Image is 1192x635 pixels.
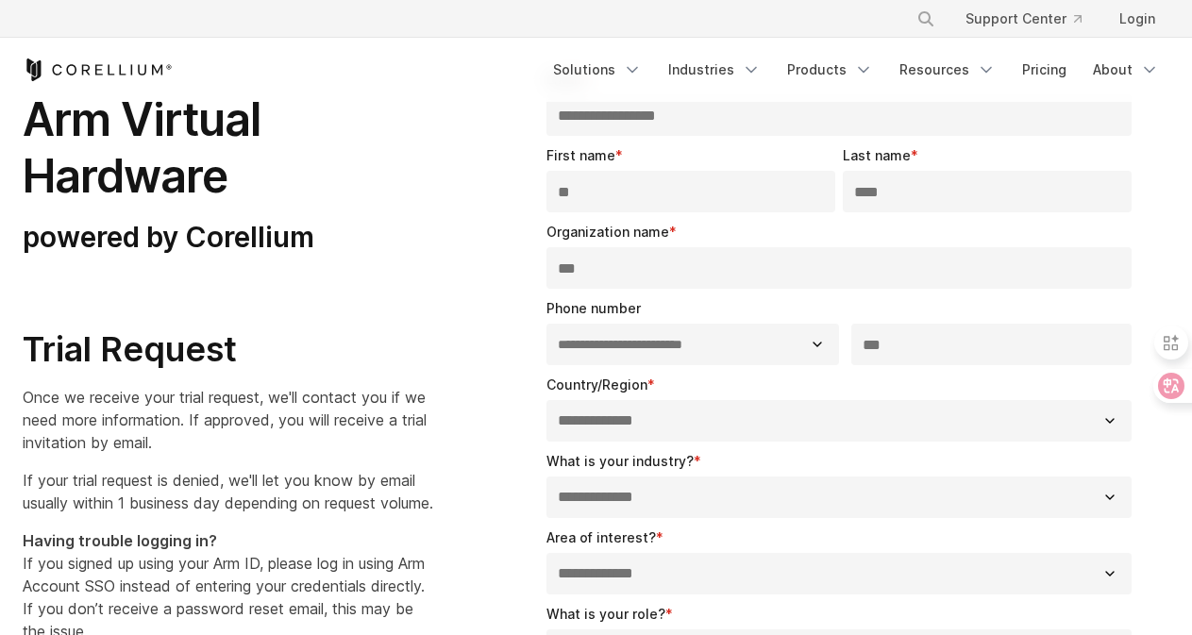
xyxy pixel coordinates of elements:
[23,328,433,371] h2: Trial Request
[546,529,656,545] span: Area of interest?
[23,92,433,205] h1: Arm Virtual Hardware
[546,300,641,316] span: Phone number
[909,2,943,36] button: Search
[950,2,1097,36] a: Support Center
[23,531,217,550] strong: Having trouble logging in?
[23,220,433,256] h3: powered by Corellium
[546,224,669,240] span: Organization name
[546,147,615,163] span: First name
[23,471,433,512] span: If your trial request is denied, we'll let you know by email usually within 1 business day depend...
[23,388,427,452] span: Once we receive your trial request, we'll contact you if we need more information. If approved, y...
[542,53,1170,87] div: Navigation Menu
[657,53,772,87] a: Industries
[546,376,647,393] span: Country/Region
[542,53,653,87] a: Solutions
[1011,53,1078,87] a: Pricing
[776,53,884,87] a: Products
[843,147,911,163] span: Last name
[894,2,1170,36] div: Navigation Menu
[546,606,665,622] span: What is your role?
[888,53,1007,87] a: Resources
[1104,2,1170,36] a: Login
[23,58,173,81] a: Corellium Home
[546,453,694,469] span: What is your industry?
[1082,53,1170,87] a: About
